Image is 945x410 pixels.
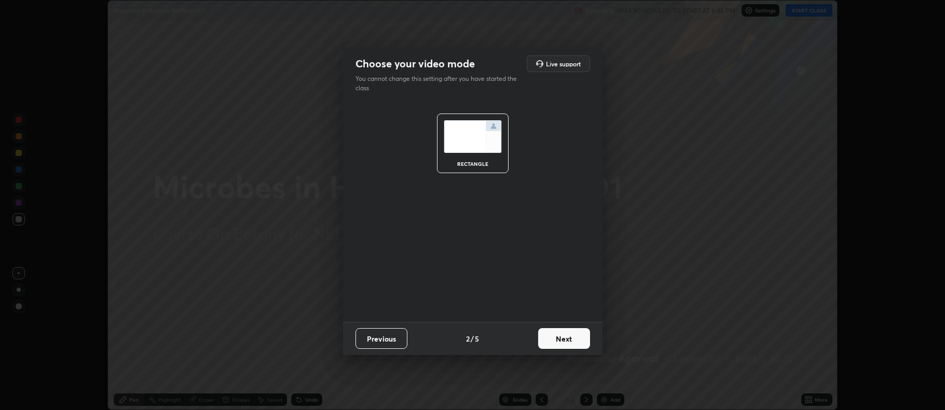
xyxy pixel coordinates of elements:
[355,74,524,93] p: You cannot change this setting after you have started the class
[444,120,502,153] img: normalScreenIcon.ae25ed63.svg
[466,333,470,344] h4: 2
[355,328,407,349] button: Previous
[475,333,479,344] h4: 5
[471,333,474,344] h4: /
[546,61,581,67] h5: Live support
[538,328,590,349] button: Next
[452,161,494,166] div: rectangle
[355,57,475,70] h2: Choose your video mode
